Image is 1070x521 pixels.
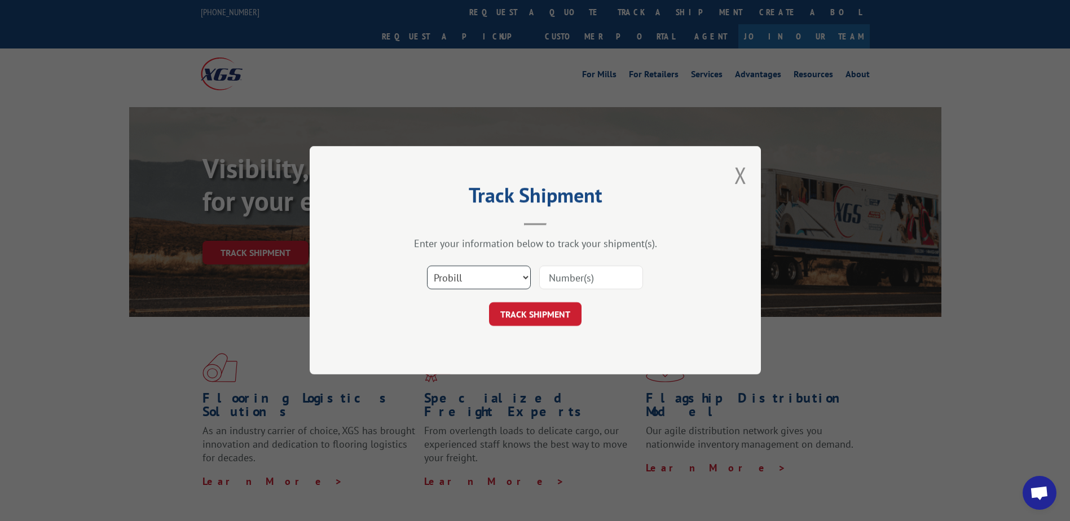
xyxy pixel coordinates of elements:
[734,160,747,190] button: Close modal
[366,237,704,250] div: Enter your information below to track your shipment(s).
[539,266,643,290] input: Number(s)
[366,187,704,209] h2: Track Shipment
[1023,476,1056,510] div: Open chat
[489,303,582,326] button: TRACK SHIPMENT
